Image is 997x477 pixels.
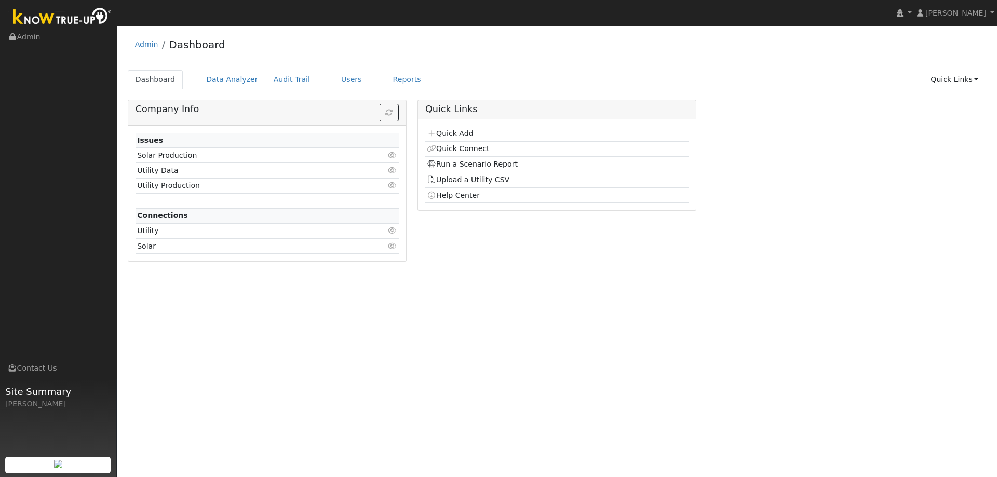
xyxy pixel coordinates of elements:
[925,9,986,17] span: [PERSON_NAME]
[54,460,62,468] img: retrieve
[427,129,473,138] a: Quick Add
[8,6,117,29] img: Know True-Up
[266,70,318,89] a: Audit Trail
[169,38,225,51] a: Dashboard
[135,40,158,48] a: Admin
[427,144,489,153] a: Quick Connect
[137,136,163,144] strong: Issues
[198,70,266,89] a: Data Analyzer
[388,242,397,250] i: Click to view
[128,70,183,89] a: Dashboard
[425,104,689,115] h5: Quick Links
[136,163,356,178] td: Utility Data
[136,148,356,163] td: Solar Production
[5,399,111,410] div: [PERSON_NAME]
[427,175,509,184] a: Upload a Utility CSV
[385,70,429,89] a: Reports
[136,104,399,115] h5: Company Info
[136,223,356,238] td: Utility
[333,70,370,89] a: Users
[136,178,356,193] td: Utility Production
[388,182,397,189] i: Click to view
[923,70,986,89] a: Quick Links
[427,160,518,168] a: Run a Scenario Report
[388,227,397,234] i: Click to view
[136,239,356,254] td: Solar
[388,152,397,159] i: Click to view
[5,385,111,399] span: Site Summary
[388,167,397,174] i: Click to view
[427,191,480,199] a: Help Center
[137,211,188,220] strong: Connections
